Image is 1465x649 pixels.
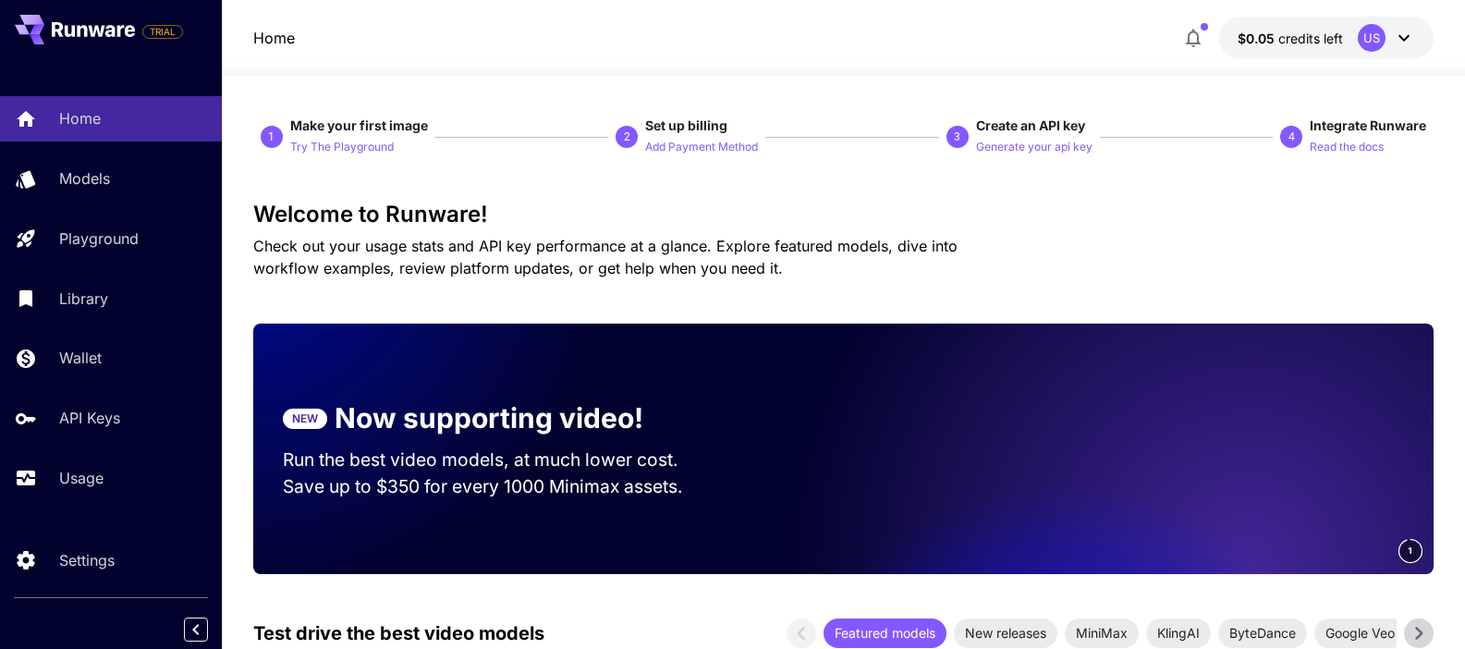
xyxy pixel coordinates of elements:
div: Google Veo [1314,618,1406,648]
button: Generate your api key [976,135,1093,157]
p: NEW [292,410,318,427]
nav: breadcrumb [253,27,295,49]
span: MiniMax [1065,623,1139,643]
div: MiniMax [1065,618,1139,648]
p: Run the best video models, at much lower cost. [283,447,714,473]
button: Collapse sidebar [184,618,208,642]
a: Home [253,27,295,49]
div: Collapse sidebar [198,613,222,646]
p: 4 [1288,129,1295,145]
span: Featured models [824,623,946,643]
p: Generate your api key [976,139,1093,156]
button: $0.05US [1219,17,1434,59]
span: Check out your usage stats and API key performance at a glance. Explore featured models, dive int... [253,237,958,277]
div: New releases [954,618,1057,648]
div: $0.05 [1238,29,1343,48]
p: Settings [59,549,115,571]
p: Usage [59,467,104,489]
button: Add Payment Method [645,135,758,157]
h3: Welcome to Runware! [253,202,1434,227]
button: Read the docs [1310,135,1384,157]
div: KlingAI [1146,618,1211,648]
p: Add Payment Method [645,139,758,156]
span: Google Veo [1314,623,1406,643]
p: Library [59,288,108,310]
p: API Keys [59,407,120,429]
span: Integrate Runware [1310,117,1426,133]
p: Home [59,107,101,129]
span: 1 [1408,544,1413,557]
p: Save up to $350 for every 1000 Minimax assets. [283,473,714,500]
span: Set up billing [645,117,727,133]
div: ByteDance [1218,618,1307,648]
span: ByteDance [1218,623,1307,643]
p: Try The Playground [290,139,394,156]
span: Add your payment card to enable full platform functionality. [142,20,183,43]
div: US [1358,24,1386,52]
button: Try The Playground [290,135,394,157]
span: $0.05 [1238,31,1278,46]
span: Make your first image [290,117,428,133]
span: credits left [1278,31,1343,46]
span: TRIAL [143,25,182,39]
p: Playground [59,227,139,250]
p: Test drive the best video models [253,619,544,647]
span: New releases [954,623,1057,643]
p: 1 [268,129,275,145]
p: 2 [624,129,630,145]
p: Now supporting video! [335,398,643,439]
p: Models [59,167,110,190]
span: KlingAI [1146,623,1211,643]
div: Featured models [824,618,946,648]
span: Create an API key [976,117,1085,133]
p: 3 [954,129,960,145]
p: Read the docs [1310,139,1384,156]
p: Wallet [59,347,102,369]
